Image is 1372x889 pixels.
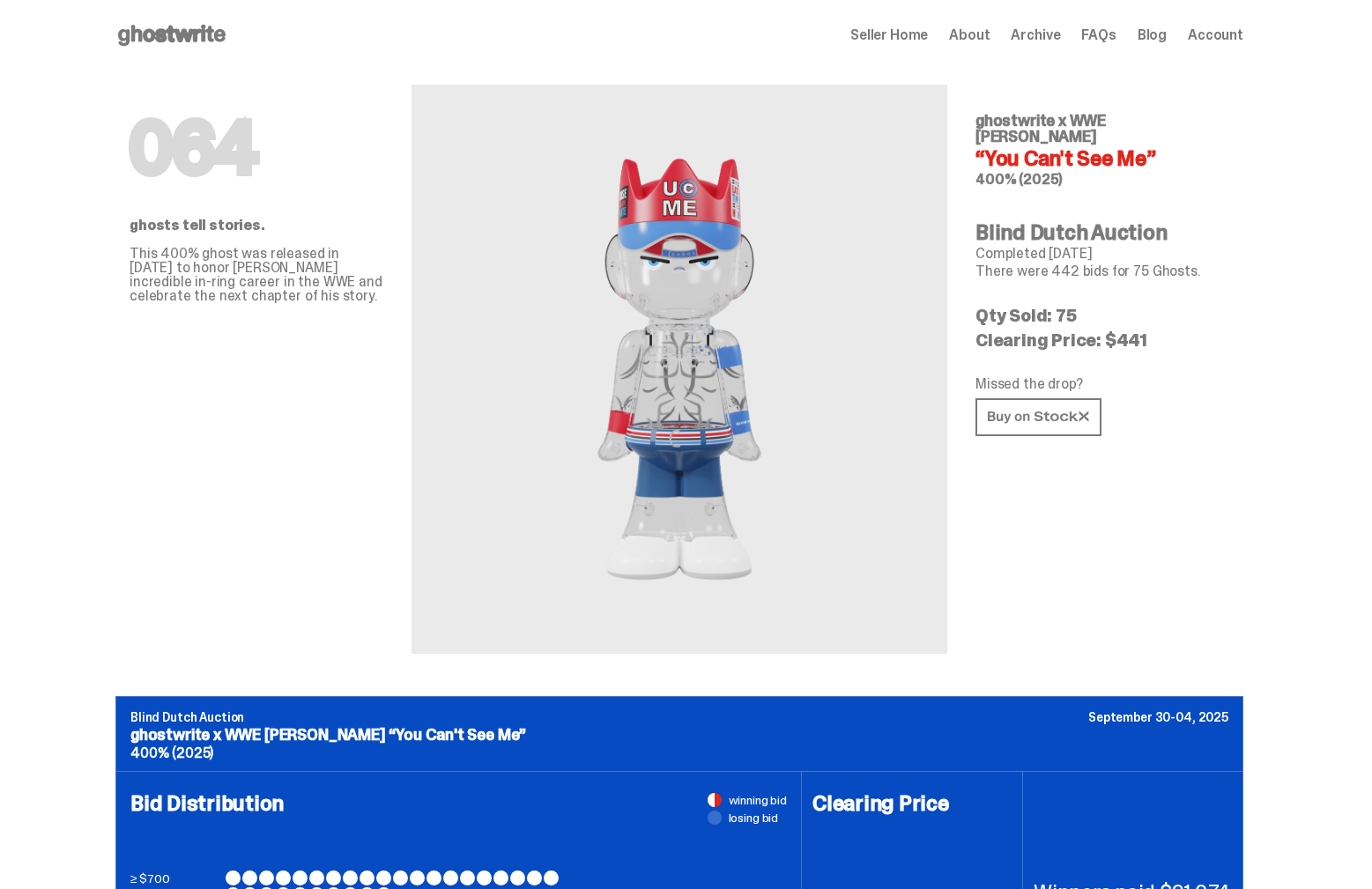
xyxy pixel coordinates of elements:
a: About [949,28,990,42]
a: FAQs [1081,28,1116,42]
h4: Bid Distribution [130,793,787,870]
p: This 400% ghost was released in [DATE] to honor [PERSON_NAME] incredible in-ring career in the WW... [130,247,383,303]
p: Missed the drop? [975,377,1229,391]
span: winning bid [729,794,787,806]
p: September 30-04, 2025 [1088,711,1228,723]
span: losing bid [729,811,779,824]
a: Seller Home [850,28,928,42]
h1: 064 [130,113,383,183]
h4: Blind Dutch Auction [975,222,1229,243]
a: Archive [1011,28,1060,42]
a: Account [1188,28,1243,42]
p: There were 442 bids for 75 Ghosts. [975,264,1229,278]
p: Qty Sold: 75 [975,307,1229,324]
img: WWE John Cena&ldquo;You Can't See Me&rdquo; [486,127,873,611]
h4: “You Can't See Me” [975,148,1229,169]
span: ghostwrite x WWE [PERSON_NAME] [975,110,1106,147]
p: Clearing Price: $441 [975,331,1229,349]
span: 400% (2025) [130,744,213,762]
span: 400% (2025) [975,170,1063,189]
a: Blog [1138,28,1167,42]
p: ghosts tell stories. [130,219,383,233]
p: ghostwrite x WWE [PERSON_NAME] “You Can't See Me” [130,727,1228,743]
h4: Clearing Price [812,793,1012,814]
p: Completed [DATE] [975,247,1229,261]
p: Blind Dutch Auction [130,711,1228,723]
